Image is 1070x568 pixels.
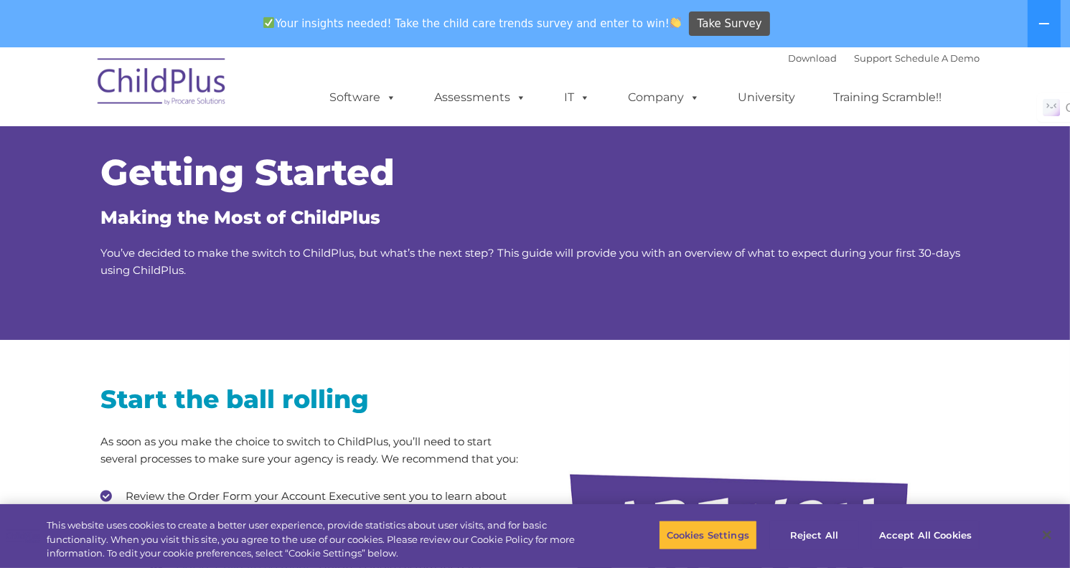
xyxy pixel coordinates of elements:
[698,11,762,37] span: Take Survey
[421,83,541,112] a: Assessments
[101,383,525,415] h2: Start the ball rolling
[1031,519,1063,551] button: Close
[871,520,980,550] button: Accept All Cookies
[47,519,588,561] div: This website uses cookies to create a better user experience, provide statistics about user visit...
[101,207,381,228] span: Making the Most of ChildPlus
[855,52,893,64] a: Support
[101,433,525,468] p: As soon as you make the choice to switch to ChildPlus, you’ll need to start several processes to ...
[659,520,757,550] button: Cookies Settings
[316,83,411,112] a: Software
[769,520,859,550] button: Reject All
[896,52,980,64] a: Schedule A Demo
[550,83,605,112] a: IT
[789,52,837,64] a: Download
[90,48,234,120] img: ChildPlus by Procare Solutions
[101,151,395,194] span: Getting Started
[689,11,770,37] a: Take Survey
[820,83,957,112] a: Training Scramble!!
[101,246,961,277] span: You’ve decided to make the switch to ChildPlus, but what’s the next step? This guide will provide...
[724,83,810,112] a: University
[670,17,681,28] img: 👏
[258,9,687,37] span: Your insights needed! Take the child care trends survey and enter to win!
[263,17,274,28] img: ✅
[614,83,715,112] a: Company
[789,52,980,64] font: |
